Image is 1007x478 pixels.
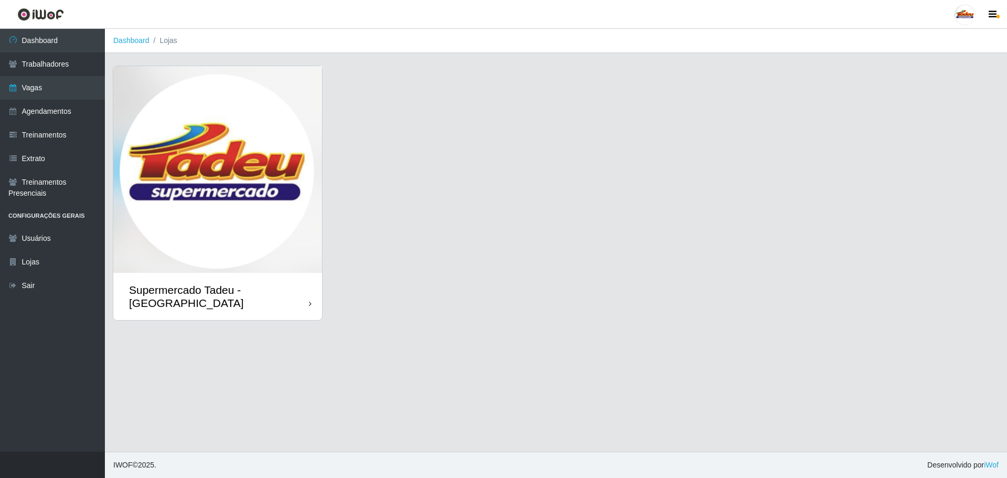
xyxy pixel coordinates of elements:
[113,66,322,273] img: cardImg
[113,460,156,471] span: © 2025 .
[17,8,64,21] img: CoreUI Logo
[105,29,1007,53] nav: breadcrumb
[927,460,999,471] span: Desenvolvido por
[129,283,309,310] div: Supermercado Tadeu - [GEOGRAPHIC_DATA]
[113,36,149,45] a: Dashboard
[149,35,177,46] li: Lojas
[984,461,999,469] a: iWof
[113,461,133,469] span: IWOF
[113,66,322,320] a: Supermercado Tadeu - [GEOGRAPHIC_DATA]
